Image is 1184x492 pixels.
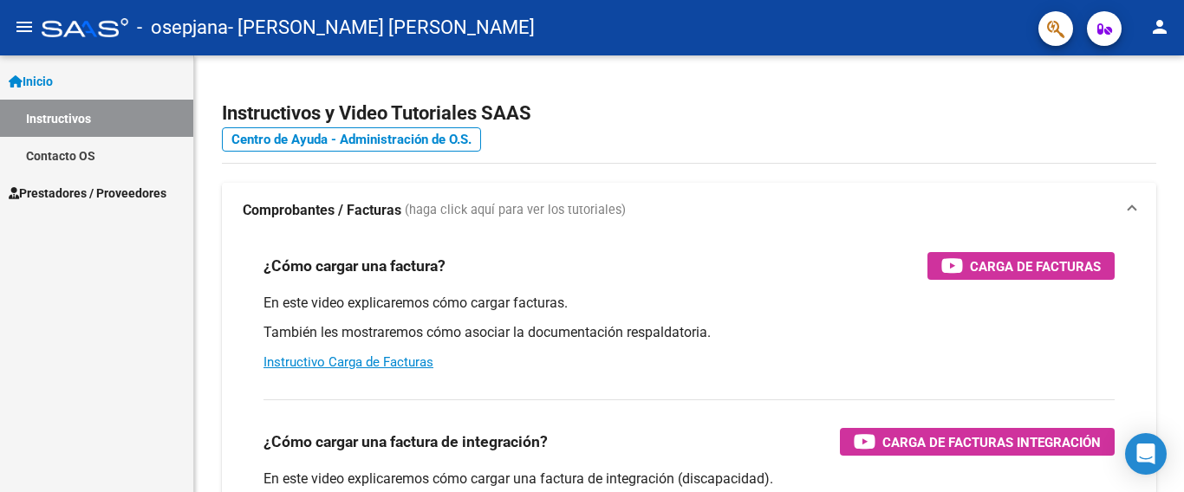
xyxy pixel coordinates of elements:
mat-icon: person [1149,16,1170,37]
p: En este video explicaremos cómo cargar facturas. [263,294,1115,313]
span: Carga de Facturas [970,256,1101,277]
h3: ¿Cómo cargar una factura? [263,254,446,278]
mat-icon: menu [14,16,35,37]
button: Carga de Facturas Integración [840,428,1115,456]
p: En este video explicaremos cómo cargar una factura de integración (discapacidad). [263,469,1115,489]
h2: Instructivos y Video Tutoriales SAAS [222,97,1156,130]
span: Carga de Facturas Integración [882,431,1101,453]
strong: Comprobantes / Facturas [243,201,401,220]
a: Centro de Ayuda - Administración de O.S. [222,127,481,152]
p: También les mostraremos cómo asociar la documentación respaldatoria. [263,323,1115,342]
span: Prestadores / Proveedores [9,184,166,203]
span: Inicio [9,72,53,91]
span: (haga click aquí para ver los tutoriales) [405,201,626,220]
h3: ¿Cómo cargar una factura de integración? [263,430,548,454]
div: Open Intercom Messenger [1125,433,1167,475]
button: Carga de Facturas [927,252,1115,280]
span: - [PERSON_NAME] [PERSON_NAME] [228,9,535,47]
a: Instructivo Carga de Facturas [263,354,433,370]
mat-expansion-panel-header: Comprobantes / Facturas (haga click aquí para ver los tutoriales) [222,183,1156,238]
span: - osepjana [137,9,228,47]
